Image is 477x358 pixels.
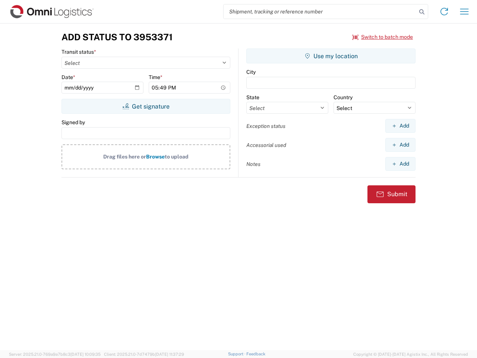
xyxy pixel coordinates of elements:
span: Server: 2025.21.0-769a9a7b8c3 [9,352,101,357]
span: Client: 2025.21.0-7d7479b [104,352,184,357]
button: Add [385,157,416,171]
label: Transit status [61,48,96,55]
label: Signed by [61,119,85,126]
label: Date [61,74,75,81]
label: Notes [246,161,260,167]
button: Add [385,119,416,133]
button: Switch to batch mode [352,31,413,43]
label: Time [149,74,162,81]
span: Drag files here or [103,154,146,160]
button: Add [385,138,416,152]
span: [DATE] 11:37:29 [155,352,184,357]
a: Support [228,352,247,356]
label: State [246,94,259,101]
span: [DATE] 10:09:35 [70,352,101,357]
label: Country [334,94,353,101]
span: Browse [146,154,165,160]
button: Get signature [61,99,230,114]
h3: Add Status to 3953371 [61,32,173,43]
label: Exception status [246,123,285,129]
label: Accessorial used [246,142,286,148]
span: to upload [165,154,189,160]
button: Submit [367,185,416,203]
a: Feedback [246,352,265,356]
button: Use my location [246,48,416,63]
label: City [246,69,256,75]
span: Copyright © [DATE]-[DATE] Agistix Inc., All Rights Reserved [353,351,468,358]
input: Shipment, tracking or reference number [224,4,417,19]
